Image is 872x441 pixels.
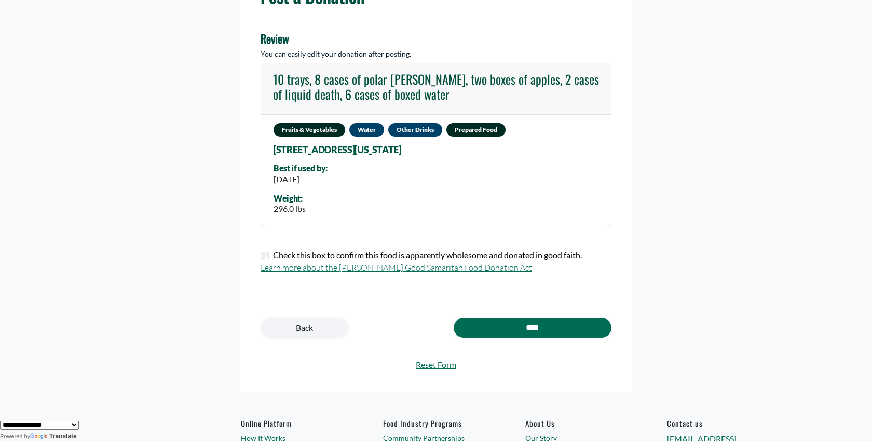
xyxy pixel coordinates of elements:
span: Fruits & Vegetables [274,123,345,137]
span: [STREET_ADDRESS][US_STATE] [274,145,401,155]
h5: You can easily edit your donation after posting. [261,50,611,59]
span: Prepared Food [446,123,506,137]
a: Learn more about the [PERSON_NAME] Good Samaritan Food Donation Act [261,262,532,273]
a: Reset Form [261,358,611,371]
span: Water [349,123,384,137]
a: Translate [30,433,77,440]
img: Google Translate [30,433,49,440]
div: [DATE] [274,173,328,185]
span: Other Drinks [388,123,442,137]
div: 296.0 lbs [274,203,306,215]
a: Back [261,318,348,338]
h4: Review [261,32,611,45]
h4: 10 trays, 8 cases of polar [PERSON_NAME], two boxes of apples, 2 cases of liquid death, 6 cases o... [273,72,599,102]
div: Weight: [274,194,306,203]
div: Best if used by: [274,164,328,173]
label: Check this box to confirm this food is apparently wholesome and donated in good faith. [273,249,582,261]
